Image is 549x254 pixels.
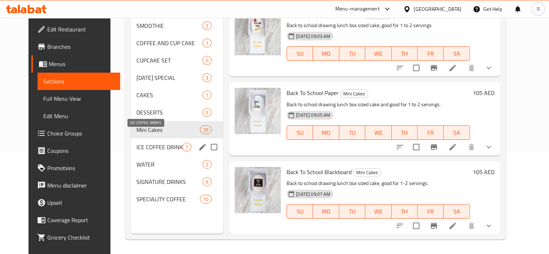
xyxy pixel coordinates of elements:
[425,138,443,156] button: Branch-specific-item
[47,198,114,207] span: Upsell
[31,211,120,229] a: Coverage Report
[203,74,211,81] span: 3
[313,204,339,219] button: MO
[131,69,223,86] div: [DATE] SPECIAL3
[47,25,114,34] span: Edit Restaurant
[473,167,494,177] h6: 105 AED
[31,21,120,38] a: Edit Restaurant
[200,125,212,134] div: items
[316,48,336,59] span: MO
[335,5,380,13] div: Menu-management
[484,64,493,72] svg: Show Choices
[203,22,211,29] span: 2
[47,181,114,190] span: Menu disclaimer
[287,46,313,61] button: SU
[421,128,441,138] span: FR
[47,216,114,224] span: Coverage Report
[463,59,480,77] button: delete
[131,138,223,156] div: ICE COFFEE DRINKS7edit
[43,112,114,120] span: Edit Menu
[136,125,200,134] div: Mini Cakes
[136,195,200,203] div: SPECIALITY COFFEE
[131,52,223,69] div: CUPCAKE SET0
[446,128,467,138] span: SA
[203,178,211,185] span: 6
[391,59,409,77] button: sort-choices
[203,92,211,99] span: 1
[47,146,114,155] span: Coupons
[293,191,333,198] span: [DATE] 09:07 AM
[200,126,211,133] span: 29
[480,59,497,77] button: show more
[47,129,114,138] span: Choice Groups
[365,46,391,61] button: WE
[136,39,202,47] span: COFFEE AND CUP CAKE
[136,108,202,117] span: DESSERTS
[287,179,470,188] p: Back to school drawing lunch box sized cake, good for 1-2 servings.
[136,73,202,82] span: [DATE] SPECIAL
[290,206,310,217] span: SU
[395,48,415,59] span: TH
[31,194,120,211] a: Upsell
[480,217,497,234] button: show more
[47,164,114,172] span: Promotions
[136,160,202,169] span: WATER
[368,48,388,59] span: WE
[484,221,493,230] svg: Show Choices
[43,94,114,103] span: Full Menu View
[444,46,470,61] button: SA
[473,88,494,98] h6: 105 AED
[365,204,391,219] button: WE
[182,143,191,151] div: items
[136,177,202,186] span: SIGNATURE DRINKS
[342,48,362,59] span: TU
[368,206,388,217] span: WE
[235,9,281,55] img: Welcome Back to School Pencil
[47,233,114,242] span: Grocery Checklist
[340,90,368,98] span: Mini Cakes
[43,77,114,86] span: Sections
[293,112,333,119] span: [DATE] 09:05 AM
[353,168,381,177] span: Mini Cakes
[316,206,336,217] span: MO
[31,142,120,159] a: Coupons
[484,143,493,151] svg: Show Choices
[235,167,281,213] img: Back To School Blackboard
[463,217,480,234] button: delete
[316,128,336,138] span: MO
[136,91,202,99] span: CAKES
[136,143,182,151] span: ICE COFFEE DRINKS
[391,217,409,234] button: sort-choices
[31,177,120,194] a: Menu disclaimer
[200,195,212,203] div: items
[480,138,497,156] button: show more
[202,160,212,169] div: items
[31,125,120,142] a: Choice Groups
[131,173,223,190] div: SIGNATURE DRINKS6
[425,59,443,77] button: Branch-specific-item
[409,60,424,76] span: Select to update
[31,159,120,177] a: Promotions
[202,91,212,99] div: items
[38,107,120,125] a: Edit Menu
[197,142,208,152] button: edit
[49,60,114,68] span: Menus
[342,206,362,217] span: TU
[31,55,120,73] a: Menus
[395,128,415,138] span: TH
[38,73,120,90] a: Sections
[391,138,409,156] button: sort-choices
[448,221,457,230] a: Edit menu item
[131,86,223,104] div: CAKES1
[409,218,424,233] span: Select to update
[202,56,212,65] div: items
[444,204,470,219] button: SA
[31,38,120,55] a: Branches
[202,177,212,186] div: items
[131,34,223,52] div: COFFEE AND CUP CAKE1
[235,88,281,134] img: Back To School Paper
[446,48,467,59] span: SA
